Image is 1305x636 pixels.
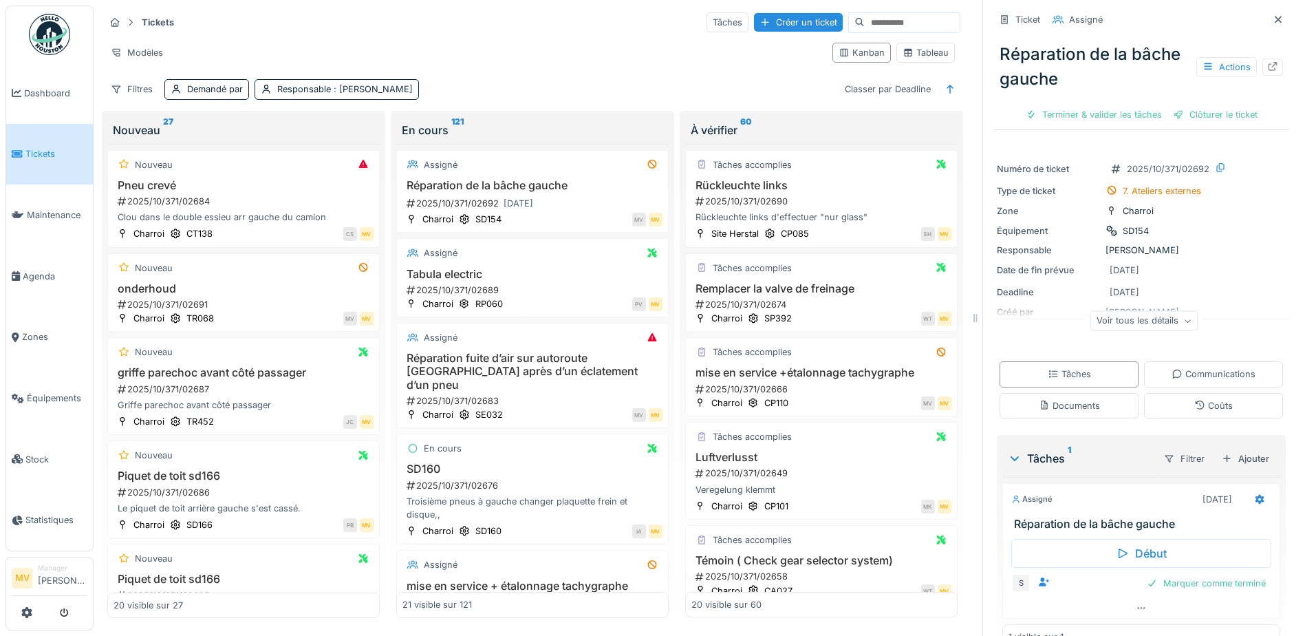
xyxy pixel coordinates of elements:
[691,366,951,379] h3: mise en service +étalonnage tachygraphe
[116,383,374,396] div: 2025/10/371/02687
[649,408,662,422] div: MV
[343,415,357,429] div: JC
[38,563,87,593] li: [PERSON_NAME]
[38,563,87,573] div: Manager
[136,16,180,29] strong: Tickets
[6,124,93,185] a: Tickets
[22,330,87,343] span: Zones
[1008,450,1152,467] div: Tâches
[6,246,93,307] a: Agenda
[921,396,935,410] div: MV
[713,533,792,547] div: Tâches accomplies
[903,46,949,59] div: Tableau
[424,558,457,571] div: Assigné
[1202,493,1232,506] div: [DATE]
[402,495,662,521] div: Troisième pneus à gauche changer plaquette frein et disque,,
[740,122,752,138] sup: 60
[25,453,87,466] span: Stock
[133,312,164,325] div: Charroi
[938,227,951,241] div: MV
[1194,399,1233,412] div: Coûts
[997,204,1100,218] div: Zone
[632,297,646,311] div: PV
[186,227,213,240] div: CT138
[1123,224,1149,237] div: SD154
[1011,539,1271,568] div: Début
[360,227,374,241] div: MV
[116,195,374,208] div: 2025/10/371/02684
[713,158,792,171] div: Tâches accomplies
[997,244,1286,257] div: [PERSON_NAME]
[649,524,662,538] div: MV
[6,184,93,246] a: Maintenance
[711,500,742,513] div: Charroi
[694,383,951,396] div: 2025/10/371/02666
[649,213,662,226] div: MV
[114,573,374,586] h3: Piquet de toit sd166
[632,213,646,226] div: MV
[839,79,937,99] div: Classer par Deadline
[29,14,70,55] img: Badge_color-CXgf-gQk.svg
[1069,13,1103,26] div: Assigné
[6,63,93,124] a: Dashboard
[186,518,213,531] div: SD166
[113,122,374,138] div: Nouveau
[475,524,501,538] div: SD160
[504,197,533,210] div: [DATE]
[1020,105,1167,124] div: Terminer & valider les tâches
[713,346,792,359] div: Tâches accomplies
[691,483,951,496] div: Veregelung klemmt
[133,227,164,240] div: Charroi
[632,524,646,538] div: IA
[713,262,792,275] div: Tâches accomplies
[1110,286,1139,299] div: [DATE]
[105,79,159,99] div: Filtres
[114,598,183,611] div: 20 visible sur 27
[711,584,742,597] div: Charroi
[424,158,457,171] div: Assigné
[1172,368,1255,381] div: Communications
[711,227,759,240] div: Site Herstal
[25,513,87,527] span: Statistiques
[422,408,453,421] div: Charroi
[116,589,374,602] div: 2025/10/371/02685
[1110,264,1139,277] div: [DATE]
[402,598,472,611] div: 21 visible sur 121
[402,463,662,476] h3: SD160
[713,430,792,443] div: Tâches accomplies
[402,179,662,192] h3: Réparation de la bâche gauche
[1123,184,1201,198] div: 7. Ateliers externes
[360,518,374,532] div: MV
[135,262,173,275] div: Nouveau
[1141,574,1271,593] div: Marquer comme terminé
[711,312,742,325] div: Charroi
[938,500,951,513] div: MV
[331,84,413,94] span: : [PERSON_NAME]
[764,396,788,410] div: CP110
[405,479,662,492] div: 2025/10/371/02676
[114,211,374,224] div: Clou dans le double essieu arr gauche du camion
[114,399,374,412] div: Griffe parechoc avant côté passager
[475,213,501,226] div: SD154
[133,415,164,428] div: Charroi
[24,87,87,100] span: Dashboard
[921,584,935,598] div: WT
[997,224,1100,237] div: Équipement
[694,467,951,480] div: 2025/10/371/02649
[6,429,93,490] a: Stock
[475,408,503,421] div: SE032
[997,244,1100,257] div: Responsable
[1011,494,1053,505] div: Assigné
[694,195,951,208] div: 2025/10/371/02690
[402,122,663,138] div: En cours
[27,392,87,405] span: Équipements
[422,524,453,538] div: Charroi
[691,122,952,138] div: À vérifier
[691,179,951,192] h3: Rückleuchte links
[691,554,951,567] h3: Témoin ( Check gear selector system)
[114,179,374,192] h3: Pneu crevé
[451,122,464,138] sup: 121
[402,268,662,281] h3: Tabula electric
[694,570,951,583] div: 2025/10/371/02658
[1167,105,1263,124] div: Clôturer le ticket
